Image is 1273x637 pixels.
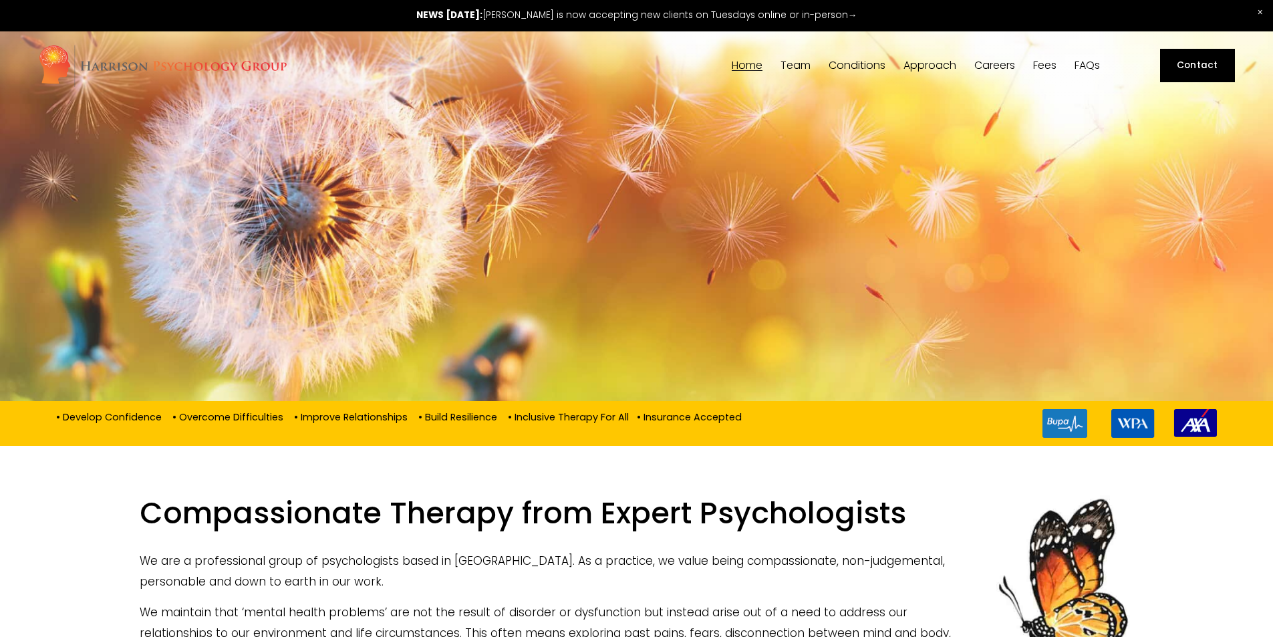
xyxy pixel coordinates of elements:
span: Approach [903,60,956,71]
img: Harrison Psychology Group [38,44,287,88]
a: FAQs [1075,59,1100,72]
a: folder dropdown [903,59,956,72]
a: Contact [1160,49,1235,82]
a: Fees [1033,59,1056,72]
p: We are a professional group of psychologists based in [GEOGRAPHIC_DATA]. As a practice, we value ... [140,551,1133,592]
p: • Develop Confidence • Overcome Difficulties • Improve Relationships • Build Resilience • Inclusi... [56,409,742,424]
h1: Compassionate Therapy from Expert Psychologists [140,495,1133,540]
a: folder dropdown [829,59,885,72]
a: Careers [974,59,1015,72]
a: folder dropdown [781,59,811,72]
a: Home [732,59,762,72]
span: Team [781,60,811,71]
span: Conditions [829,60,885,71]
